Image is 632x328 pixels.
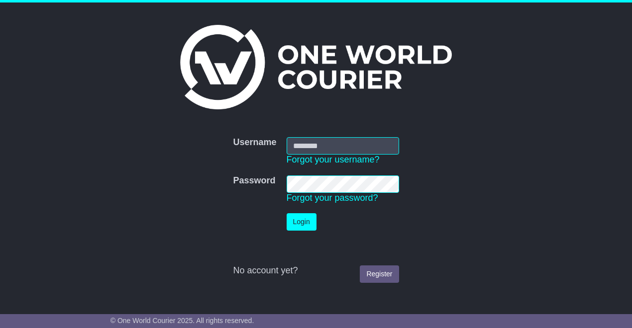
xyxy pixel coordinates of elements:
[233,175,275,186] label: Password
[360,265,399,283] a: Register
[287,213,316,231] button: Login
[233,265,399,276] div: No account yet?
[110,317,254,325] span: © One World Courier 2025. All rights reserved.
[180,25,452,109] img: One World
[287,155,380,164] a: Forgot your username?
[287,193,378,203] a: Forgot your password?
[233,137,276,148] label: Username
